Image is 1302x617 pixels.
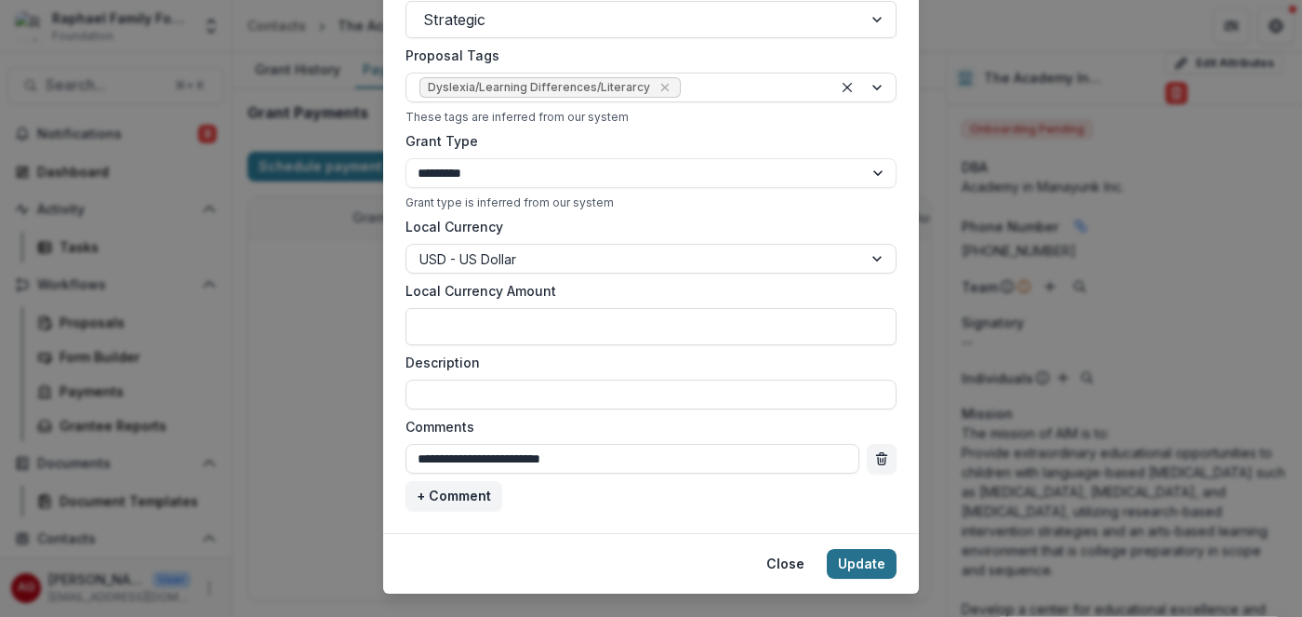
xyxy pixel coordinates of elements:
div: Clear selected options [836,76,858,99]
div: Grant type is inferred from our system [405,195,897,209]
label: Local Currency Amount [405,281,885,301]
label: Description [405,353,885,372]
div: These tags are inferred from our system [405,110,897,124]
button: delete [867,444,897,474]
button: Update [827,549,897,579]
label: Grant Type [405,131,885,151]
label: Proposal Tags [405,46,885,65]
button: + Comment [405,481,502,511]
button: Close [755,549,816,579]
span: Dyslexia/Learning Differences/Literarcy [428,81,650,94]
label: Local Currency [405,217,503,236]
div: Remove Dyslexia/Learning Differences/Literarcy [656,78,674,97]
label: Comments [405,417,885,436]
